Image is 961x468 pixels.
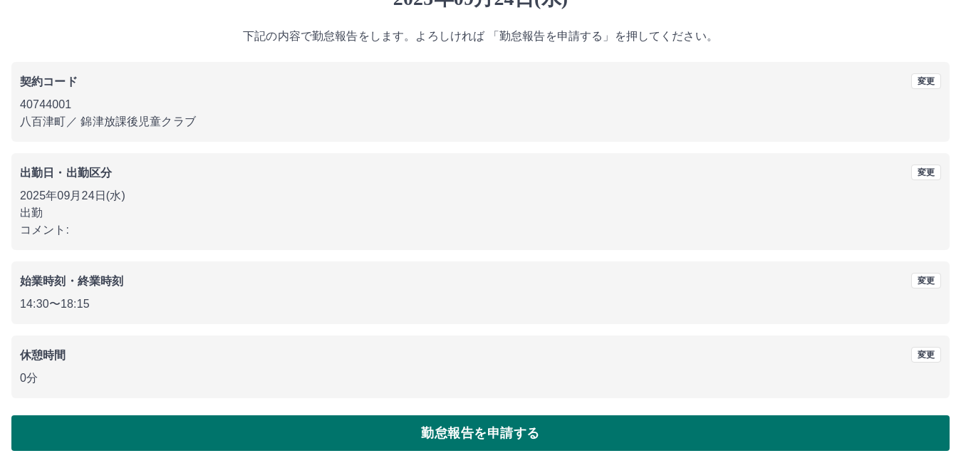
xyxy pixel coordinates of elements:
p: 出勤 [20,204,941,222]
button: 変更 [911,273,941,288]
button: 変更 [911,73,941,89]
p: 2025年09月24日(水) [20,187,941,204]
b: 始業時刻・終業時刻 [20,275,123,287]
button: 勤怠報告を申請する [11,415,950,451]
button: 変更 [911,347,941,363]
button: 変更 [911,165,941,180]
p: 40744001 [20,96,941,113]
p: 下記の内容で勤怠報告をします。よろしければ 「勤怠報告を申請する」を押してください。 [11,28,950,45]
b: 契約コード [20,76,78,88]
b: 出勤日・出勤区分 [20,167,112,179]
p: 14:30 〜 18:15 [20,296,941,313]
b: 休憩時間 [20,349,66,361]
p: コメント: [20,222,941,239]
p: 八百津町 ／ 錦津放課後児童クラブ [20,113,941,130]
p: 0分 [20,370,941,387]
